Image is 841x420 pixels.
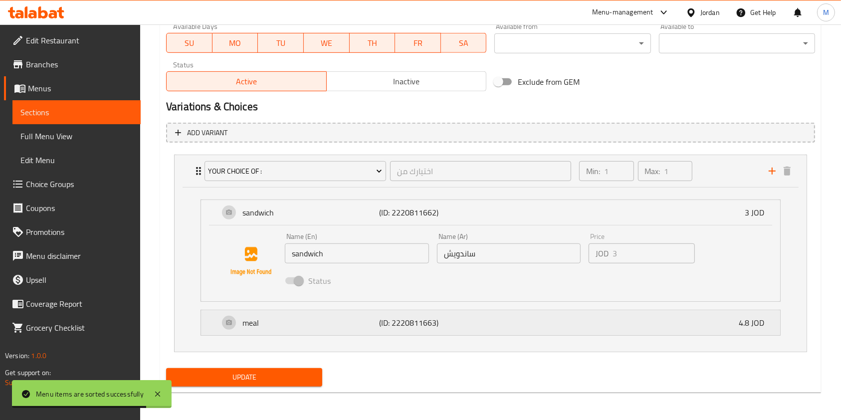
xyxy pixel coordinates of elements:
[166,33,212,53] button: SU
[166,99,815,114] h2: Variations & Choices
[4,172,141,196] a: Choice Groups
[494,33,650,53] div: ​
[586,165,600,177] p: Min:
[4,76,141,100] a: Menus
[262,36,300,50] span: TU
[26,34,133,46] span: Edit Restaurant
[331,74,483,89] span: Inactive
[26,58,133,70] span: Branches
[823,7,829,18] span: M
[518,76,580,88] span: Exclude from GEM
[350,33,396,53] button: TH
[166,151,815,356] li: ExpandExpandsandwichName (En)Name (Ar)PriceJODStatusExpand
[4,268,141,292] a: Upsell
[379,207,470,218] p: (ID: 2220811662)
[26,202,133,214] span: Coupons
[4,244,141,268] a: Menu disclaimer
[201,310,780,335] div: Expand
[175,155,807,187] div: Expand
[308,36,346,50] span: WE
[596,247,609,259] p: JOD
[645,165,660,177] p: Max:
[208,165,382,178] span: your choice of :
[745,207,772,218] p: 3 JOD
[4,220,141,244] a: Promotions
[304,33,350,53] button: WE
[20,154,133,166] span: Edit Menu
[166,123,815,143] button: Add variant
[26,322,133,334] span: Grocery Checklist
[26,178,133,190] span: Choice Groups
[5,376,68,389] a: Support.OpsPlatform
[20,106,133,118] span: Sections
[659,33,815,53] div: ​
[613,243,695,263] input: Please enter price
[26,226,133,238] span: Promotions
[258,33,304,53] button: TU
[12,148,141,172] a: Edit Menu
[26,250,133,262] span: Menu disclaimer
[12,124,141,148] a: Full Menu View
[242,207,379,218] p: sandwich
[187,127,227,139] span: Add variant
[26,274,133,286] span: Upsell
[205,161,386,181] button: your choice of :
[700,7,720,18] div: Jordan
[379,317,470,329] p: (ID: 2220811663)
[354,36,392,50] span: TH
[212,33,258,53] button: MO
[4,196,141,220] a: Coupons
[219,229,283,293] img: sandwich
[780,164,795,179] button: delete
[4,28,141,52] a: Edit Restaurant
[441,33,487,53] button: SA
[592,6,653,18] div: Menu-management
[201,200,780,225] div: Expand
[285,243,429,263] input: Enter name En
[31,349,46,362] span: 1.0.0
[739,317,772,329] p: 4.8 JOD
[437,243,581,263] input: Enter name Ar
[26,298,133,310] span: Coverage Report
[326,71,487,91] button: Inactive
[4,292,141,316] a: Coverage Report
[174,371,314,384] span: Update
[171,36,209,50] span: SU
[28,82,133,94] span: Menus
[166,71,327,91] button: Active
[20,130,133,142] span: Full Menu View
[242,317,379,329] p: meal
[399,36,437,50] span: FR
[5,366,51,379] span: Get support on:
[308,275,331,287] span: Status
[216,36,254,50] span: MO
[445,36,483,50] span: SA
[4,52,141,76] a: Branches
[5,349,29,362] span: Version:
[12,100,141,124] a: Sections
[395,33,441,53] button: FR
[171,74,323,89] span: Active
[166,368,322,387] button: Update
[765,164,780,179] button: add
[4,316,141,340] a: Grocery Checklist
[36,389,144,400] div: Menu items are sorted successfully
